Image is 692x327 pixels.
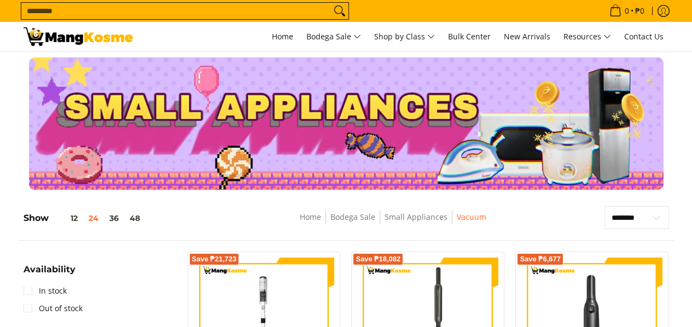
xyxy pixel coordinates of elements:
[24,27,133,46] img: Small Appliances l Mang Kosme: Home Appliances Warehouse Sale Vacuum
[300,212,321,222] a: Home
[24,265,75,274] span: Availability
[448,31,491,42] span: Bulk Center
[24,300,83,317] a: Out of stock
[223,211,563,235] nav: Breadcrumbs
[374,30,435,44] span: Shop by Class
[369,22,440,51] a: Shop by Class
[443,22,496,51] a: Bulk Center
[504,31,550,42] span: New Arrivals
[498,22,556,51] a: New Arrivals
[623,7,631,15] span: 0
[457,211,486,224] span: Vacuum
[558,22,617,51] a: Resources
[83,214,104,223] button: 24
[49,214,83,223] button: 12
[606,5,648,17] span: •
[266,22,299,51] a: Home
[306,30,361,44] span: Bodega Sale
[331,3,348,19] button: Search
[385,212,447,222] a: Small Appliances
[24,282,67,300] a: In stock
[301,22,367,51] a: Bodega Sale
[192,256,237,262] span: Save ₱21,723
[124,214,146,223] button: 48
[330,212,375,222] a: Bodega Sale
[520,256,561,262] span: Save ₱6,677
[619,22,669,51] a: Contact Us
[24,213,146,224] h5: Show
[563,30,611,44] span: Resources
[356,256,400,262] span: Save ₱18,082
[624,31,664,42] span: Contact Us
[24,265,75,282] summary: Open
[633,7,646,15] span: ₱0
[144,22,669,51] nav: Main Menu
[272,31,293,42] span: Home
[104,214,124,223] button: 36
